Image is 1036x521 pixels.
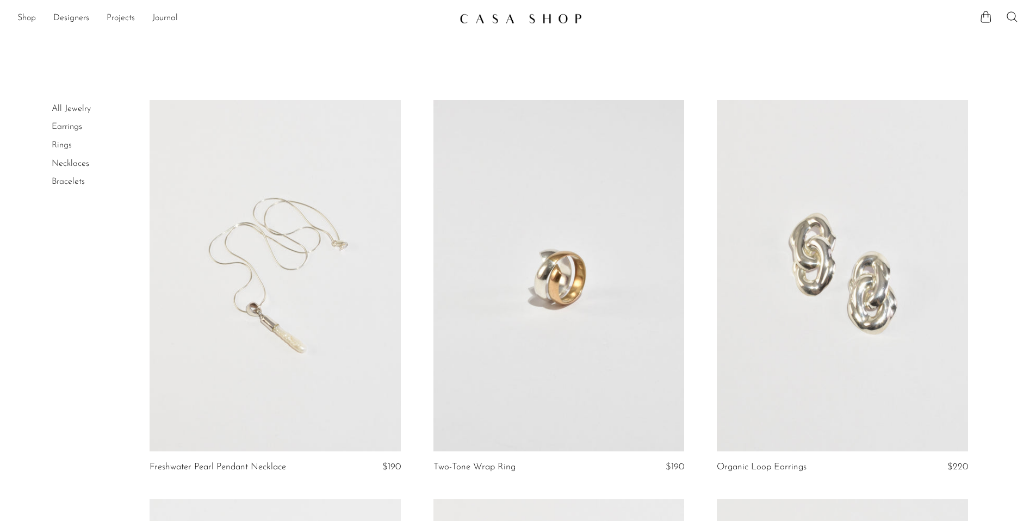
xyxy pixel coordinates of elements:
[52,159,89,168] a: Necklaces
[53,11,89,26] a: Designers
[17,11,36,26] a: Shop
[52,177,85,186] a: Bracelets
[52,104,91,113] a: All Jewelry
[433,462,516,472] a: Two-Tone Wrap Ring
[717,462,807,472] a: Organic Loop Earrings
[947,462,968,472] span: $220
[382,462,401,472] span: $190
[17,9,451,28] nav: Desktop navigation
[17,9,451,28] ul: NEW HEADER MENU
[52,141,72,150] a: Rings
[107,11,135,26] a: Projects
[666,462,684,472] span: $190
[152,11,178,26] a: Journal
[150,462,286,472] a: Freshwater Pearl Pendant Necklace
[52,122,82,131] a: Earrings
